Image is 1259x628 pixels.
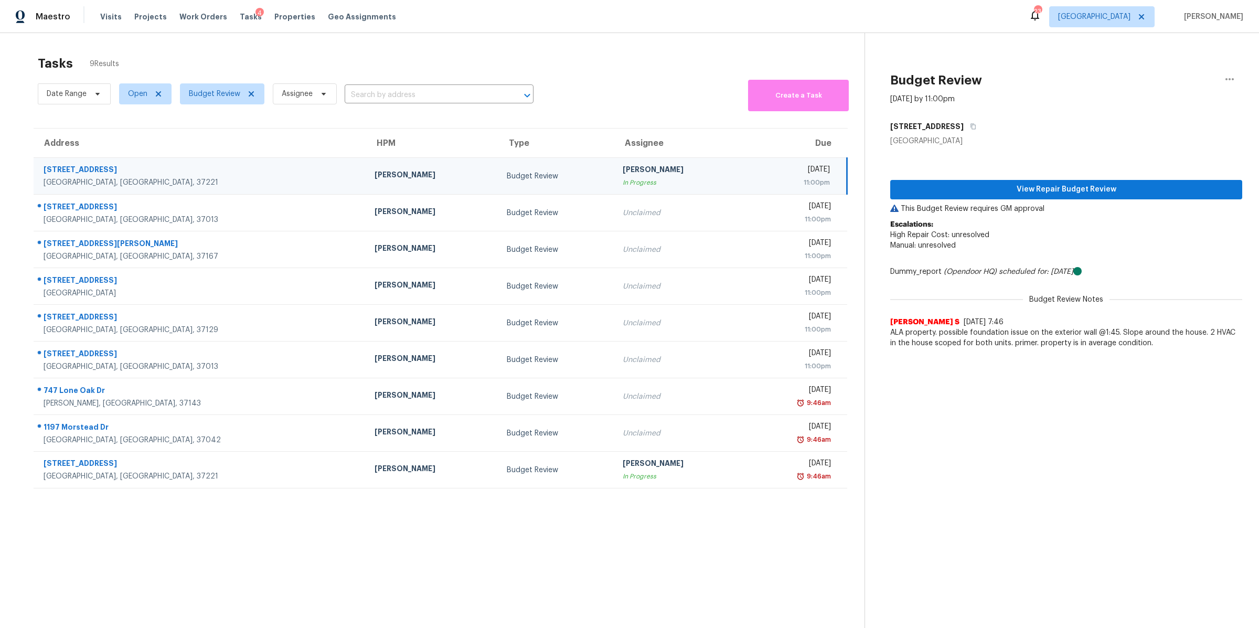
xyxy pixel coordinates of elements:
div: [PERSON_NAME] [375,353,490,366]
span: Tasks [240,13,262,20]
div: Unclaimed [623,281,738,292]
div: 23 [1034,6,1041,17]
span: [DATE] 7:46 [964,318,1004,326]
span: Properties [274,12,315,22]
div: In Progress [623,471,738,482]
b: Escalations: [890,221,933,228]
div: 747 Lone Oak Dr [44,385,358,398]
img: Overdue Alarm Icon [796,434,805,445]
input: Search by address [345,87,504,103]
button: Create a Task [748,80,849,111]
div: [STREET_ADDRESS] [44,275,358,288]
span: [PERSON_NAME] S [890,317,959,327]
span: [PERSON_NAME] [1180,12,1243,22]
div: [GEOGRAPHIC_DATA], [GEOGRAPHIC_DATA], 37167 [44,251,358,262]
i: (Opendoor HQ) [944,268,997,275]
i: scheduled for: [DATE] [999,268,1073,275]
div: [PERSON_NAME] [375,463,490,476]
span: View Repair Budget Review [899,183,1234,196]
h5: [STREET_ADDRESS] [890,121,964,132]
div: [DATE] [754,164,830,177]
div: [GEOGRAPHIC_DATA], [GEOGRAPHIC_DATA], 37013 [44,215,358,225]
div: [DATE] [754,385,830,398]
div: [DATE] [754,201,830,214]
div: 11:00pm [754,288,830,298]
div: 11:00pm [754,361,830,371]
div: [DATE] [754,348,830,361]
div: 11:00pm [754,214,830,225]
div: [GEOGRAPHIC_DATA], [GEOGRAPHIC_DATA], 37221 [44,177,358,188]
div: [DATE] [754,421,830,434]
span: Geo Assignments [328,12,396,22]
div: Budget Review [507,208,606,218]
span: [GEOGRAPHIC_DATA] [1058,12,1130,22]
div: 4 [255,8,264,18]
div: [PERSON_NAME] [375,206,490,219]
div: Budget Review [507,318,606,328]
div: 1197 Morstead Dr [44,422,358,435]
div: [STREET_ADDRESS] [44,312,358,325]
div: [PERSON_NAME] [375,390,490,403]
div: Unclaimed [623,318,738,328]
div: [GEOGRAPHIC_DATA] [44,288,358,299]
div: Budget Review [507,281,606,292]
div: Budget Review [507,428,606,439]
span: Date Range [47,89,87,99]
div: [PERSON_NAME] [375,280,490,293]
div: [DATE] by 11:00pm [890,94,955,104]
th: Address [34,129,366,158]
div: [STREET_ADDRESS] [44,458,358,471]
div: Budget Review [507,355,606,365]
span: Work Orders [179,12,227,22]
div: 9:46am [805,471,831,482]
div: Budget Review [507,244,606,255]
button: Copy Address [964,117,978,136]
span: ALA property. possible foundation issue on the exterior wall @1:45. Slope around the house. 2 HVA... [890,327,1242,348]
div: Dummy_report [890,267,1242,277]
div: [PERSON_NAME] [375,427,490,440]
div: [PERSON_NAME] [623,164,738,177]
h2: Budget Review [890,75,982,86]
div: [GEOGRAPHIC_DATA], [GEOGRAPHIC_DATA], 37042 [44,435,358,445]
div: [PERSON_NAME] [375,243,490,256]
div: [DATE] [754,274,830,288]
div: [GEOGRAPHIC_DATA], [GEOGRAPHIC_DATA], 37013 [44,361,358,372]
div: [PERSON_NAME], [GEOGRAPHIC_DATA], 37143 [44,398,358,409]
div: [STREET_ADDRESS] [44,164,358,177]
div: [STREET_ADDRESS] [44,201,358,215]
div: Unclaimed [623,244,738,255]
th: Type [498,129,614,158]
span: Maestro [36,12,70,22]
div: [GEOGRAPHIC_DATA], [GEOGRAPHIC_DATA], 37129 [44,325,358,335]
div: 9:46am [805,398,831,408]
span: Visits [100,12,122,22]
button: View Repair Budget Review [890,180,1242,199]
div: [GEOGRAPHIC_DATA] [890,136,1242,146]
th: Due [746,129,847,158]
div: [STREET_ADDRESS] [44,348,358,361]
span: Open [128,89,147,99]
img: Overdue Alarm Icon [796,471,805,482]
div: Budget Review [507,171,606,182]
div: 11:00pm [754,324,830,335]
div: [DATE] [754,311,830,324]
div: In Progress [623,177,738,188]
span: Create a Task [753,90,844,102]
button: Open [520,88,535,103]
div: [PERSON_NAME] [623,458,738,471]
div: 11:00pm [754,251,830,261]
div: [GEOGRAPHIC_DATA], [GEOGRAPHIC_DATA], 37221 [44,471,358,482]
span: Assignee [282,89,313,99]
div: [DATE] [754,238,830,251]
div: Unclaimed [623,391,738,402]
span: 9 Results [90,59,119,69]
div: [PERSON_NAME] [375,169,490,183]
div: Budget Review [507,465,606,475]
div: Budget Review [507,391,606,402]
span: High Repair Cost: unresolved [890,231,989,239]
img: Overdue Alarm Icon [796,398,805,408]
div: [STREET_ADDRESS][PERSON_NAME] [44,238,358,251]
h2: Tasks [38,58,73,69]
p: This Budget Review requires GM approval [890,204,1242,214]
span: Budget Review [189,89,240,99]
